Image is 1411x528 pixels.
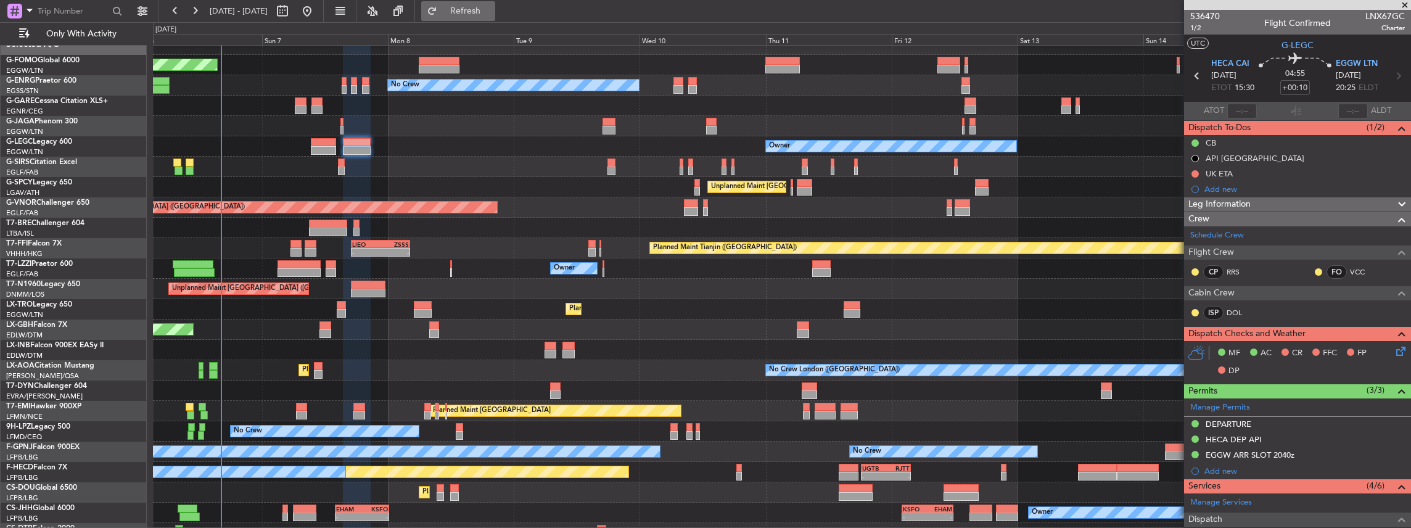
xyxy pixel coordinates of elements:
[1350,266,1378,278] a: VCC
[903,513,928,521] div: -
[6,321,67,329] a: LX-GBHFalcon 7X
[1188,513,1222,527] span: Dispatch
[381,249,409,256] div: -
[155,25,176,35] div: [DATE]
[6,342,104,349] a: LX-INBFalcon 900EX EASy II
[903,505,928,513] div: KSFO
[1292,347,1302,360] span: CR
[1227,104,1257,118] input: --:--
[1204,466,1405,476] div: Add new
[6,86,39,96] a: EGSS/STN
[6,290,44,299] a: DNMM/LOS
[1367,384,1384,397] span: (3/3)
[391,76,419,94] div: No Crew
[1227,266,1254,278] a: RRS
[6,260,31,268] span: T7-LZZI
[1032,503,1053,522] div: Owner
[6,138,72,146] a: G-LEGCLegacy 600
[1371,105,1391,117] span: ALDT
[653,239,797,257] div: Planned Maint Tianjin ([GEOGRAPHIC_DATA])
[6,281,41,288] span: T7-N1960
[1188,286,1235,300] span: Cabin Crew
[6,138,33,146] span: G-LEGC
[1365,10,1405,23] span: LNX67GC
[6,168,38,177] a: EGLF/FAB
[6,220,31,227] span: T7-BRE
[6,270,38,279] a: EGLF/FAB
[1206,434,1262,445] div: HECA DEP API
[1211,70,1236,82] span: [DATE]
[1281,39,1314,52] span: G-LEGC
[6,443,80,451] a: F-GPNJFalcon 900EX
[6,240,28,247] span: T7-FFI
[1211,58,1249,70] span: HECA CAI
[6,77,35,85] span: G-ENRG
[234,422,262,440] div: No Crew
[862,464,886,472] div: UGTB
[302,361,496,379] div: Planned Maint [GEOGRAPHIC_DATA] ([GEOGRAPHIC_DATA])
[862,472,886,480] div: -
[1261,347,1272,360] span: AC
[1190,23,1220,33] span: 1/2
[6,199,89,207] a: G-VNORChallenger 650
[6,484,35,492] span: CS-DOU
[1336,82,1355,94] span: 20:25
[6,331,43,340] a: EDLW/DTM
[6,179,33,186] span: G-SPCY
[514,34,640,45] div: Tue 9
[1188,121,1251,135] span: Dispatch To-Dos
[1264,17,1331,30] div: Flight Confirmed
[6,473,38,482] a: LFPB/LBG
[711,178,911,196] div: Unplanned Maint [GEOGRAPHIC_DATA] ([PERSON_NAME] Intl)
[1206,450,1294,460] div: EGGW ARR SLOT 2040z
[853,442,881,461] div: No Crew
[336,505,362,513] div: EHAM
[6,423,31,431] span: 9H-LPZ
[1018,34,1143,45] div: Sat 13
[640,34,765,45] div: Wed 10
[6,57,38,64] span: G-FOMO
[1228,347,1240,360] span: MF
[6,66,43,75] a: EGGW/LTN
[6,118,78,125] a: G-JAGAPhenom 300
[1203,306,1224,320] div: ISP
[892,34,1018,45] div: Fri 12
[6,464,33,471] span: F-HECD
[1190,229,1244,242] a: Schedule Crew
[6,392,83,401] a: EVRA/[PERSON_NAME]
[6,188,39,197] a: LGAV/ATH
[1336,70,1361,82] span: [DATE]
[886,472,910,480] div: -
[6,382,34,390] span: T7-DYN
[554,259,575,278] div: Owner
[6,382,87,390] a: T7-DYNChallenger 604
[6,423,70,431] a: 9H-LPZLegacy 500
[1206,168,1233,179] div: UK ETA
[1188,384,1217,398] span: Permits
[1188,197,1251,212] span: Leg Information
[6,351,43,360] a: EDLW/DTM
[928,505,952,513] div: EHAM
[1188,212,1209,226] span: Crew
[6,321,33,329] span: LX-GBH
[1190,402,1250,414] a: Manage Permits
[1285,68,1305,80] span: 04:55
[769,361,900,379] div: No Crew London ([GEOGRAPHIC_DATA])
[766,34,892,45] div: Thu 11
[1188,245,1234,260] span: Flight Crew
[886,464,910,472] div: RJTT
[1206,153,1304,163] div: API [GEOGRAPHIC_DATA]
[6,159,77,166] a: G-SIRSCitation Excel
[1365,23,1405,33] span: Charter
[1336,58,1378,70] span: EGGW LTN
[1204,184,1405,194] div: Add new
[336,513,362,521] div: -
[6,301,72,308] a: LX-TROLegacy 650
[362,505,388,513] div: KSFO
[6,484,77,492] a: CS-DOUGlobal 6500
[1327,265,1347,279] div: FO
[6,362,35,369] span: LX-AOA
[6,97,35,105] span: G-GARE
[6,362,94,369] a: LX-AOACitation Mustang
[6,453,38,462] a: LFPB/LBG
